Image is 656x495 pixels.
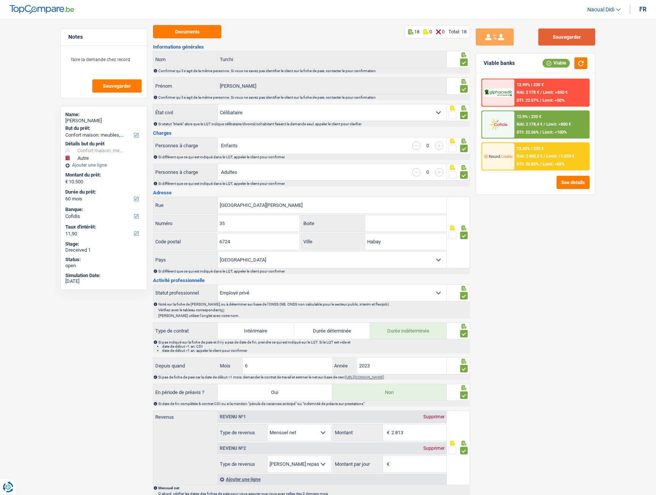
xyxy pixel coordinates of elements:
div: Si date de fin complétée & contrat CDI ou si la mention "pécule de vacances anticipé" ou "indemni... [158,402,469,406]
label: Prénom [153,78,218,94]
span: NAI: 2 178 € [517,90,539,95]
li: date de début >1 an: CDI [162,344,469,348]
label: Durée indéterminée [370,323,446,339]
div: Viable banks [484,60,515,66]
img: AlphaCredit [484,88,512,97]
div: fr [639,6,647,13]
a: [URL][DOMAIN_NAME] [345,375,384,379]
label: Type de revenus [218,456,268,472]
span: Limit: <50% [542,98,565,103]
div: Stage: [65,241,142,247]
label: Type de contrat [153,325,218,337]
div: 12.9% | 235 € [517,114,541,119]
div: Dreceived 1 [65,247,142,253]
span: Sauvegarder [103,84,131,88]
span: Limit: <65% [542,162,565,167]
label: État civil [153,104,218,121]
label: Année [332,358,357,374]
span: DTI: 20.82% [517,162,539,167]
p: 18 [414,29,419,35]
label: Code postal [153,233,218,250]
span: € [65,179,68,185]
div: Revenu nº2 [218,446,248,451]
img: TopCompare Logo [9,5,74,14]
label: Rue [153,197,218,213]
span: Limit: >800 € [546,122,571,127]
div: [DATE] [65,278,142,284]
label: Montant par jour [333,456,383,472]
h3: Informations générales [153,44,470,49]
div: Si pas indiqué sur la fiche de paie et il n'y a pas de date de fin, prendre ce qui est indiqué su... [158,340,469,353]
div: Si statut "Marié" alors que le LQT indique célibataire/divorcé/cohabitant faisant la demande seul... [158,122,469,126]
div: Status: [65,257,142,263]
span: / [544,154,545,159]
h3: Activité professionnelle [153,278,470,283]
div: Si différent que ce qui est indiqué dans le LQT, appeler le client pour confirmer [158,269,469,273]
label: Numéro [153,215,218,232]
div: Confirmer qu'il s'agit de la même personne. Si vous ne savez pas identifier le client sur la fich... [158,95,469,99]
div: Revenu nº1 [218,415,248,419]
p: Mensuel net [158,486,469,490]
input: AAAA [357,358,446,374]
h5: Notes [68,34,139,40]
button: Sauvegarder [92,79,142,93]
div: Viable [542,59,570,67]
div: Supprimer [421,446,446,451]
span: Limit: <100% [542,130,567,135]
span: Limit: >1.033 € [546,154,574,159]
div: Détails but du prêt [65,141,142,147]
div: Simulation Date: [65,273,142,279]
div: Confirmer qu'il s'agit de la même personne. Si vous ne savez pas identifier le client sur la fich... [158,69,469,73]
label: Statut professionnel [153,285,218,301]
label: Enfants [221,143,238,148]
label: Depuis quand [153,360,218,372]
label: Nom [153,51,218,68]
span: DTI: 22.57% [517,98,539,103]
div: Si différent que ce qui est indiqué dans le LQT, appeler le client pour confirmer [158,155,469,159]
span: / [540,98,541,103]
img: Record Credits [484,149,512,163]
label: Type de revenus [218,424,268,441]
div: open [65,263,142,269]
span: NAI: 2 405,5 € [517,154,542,159]
div: Si différent que ce qui est indiqué dans le LQT, appeler le client pour confirmer [158,181,469,186]
img: Cofidis [484,117,512,131]
span: / [540,90,542,95]
div: 0 [424,170,431,175]
span: Limit: >850 € [543,90,568,95]
label: Mois [218,358,243,374]
span: € [383,456,391,472]
h3: Charges [153,131,470,136]
label: Revenus [153,411,218,419]
label: Taux d'intérêt: [65,224,141,230]
label: Adultes [221,170,237,175]
div: Ajouter une ligne [65,162,142,168]
span: Naoual Didi [587,6,614,13]
label: Ville [301,233,365,250]
a: Naoual Didi [581,3,621,16]
p: 0 [442,29,445,35]
div: Si pas de fiche de paie car la date de début <1 mois: demander le contrat de travail et estimer l... [158,375,469,379]
a: ici [221,308,224,312]
label: Personnes à charge [153,137,218,154]
span: DTI: 22.56% [517,130,539,135]
label: Montant [333,424,383,441]
label: Montant du prêt: [65,172,141,178]
div: [PERSON_NAME] [65,118,142,124]
input: MM [243,358,332,374]
label: Oui [218,384,332,400]
p: Noté sur la fiche de [PERSON_NAME] ou à déterminer sur base de l'ONSS (NB. ONSS non calculable po... [158,302,469,306]
label: Banque: [65,207,141,213]
label: En période de préavis ? [153,386,218,399]
label: Durée déterminée [294,323,371,339]
div: Total: 18 [448,29,467,35]
label: Intérimaire [218,323,294,339]
div: Ajouter une ligne [218,474,446,485]
div: Supprimer [421,415,446,419]
p: 0 [429,29,432,35]
label: Pays [153,252,218,268]
div: 12.99% | 235 € [517,82,544,87]
span: € [383,424,391,441]
div: 12.45% | 232 € [517,146,544,151]
span: / [540,130,541,135]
